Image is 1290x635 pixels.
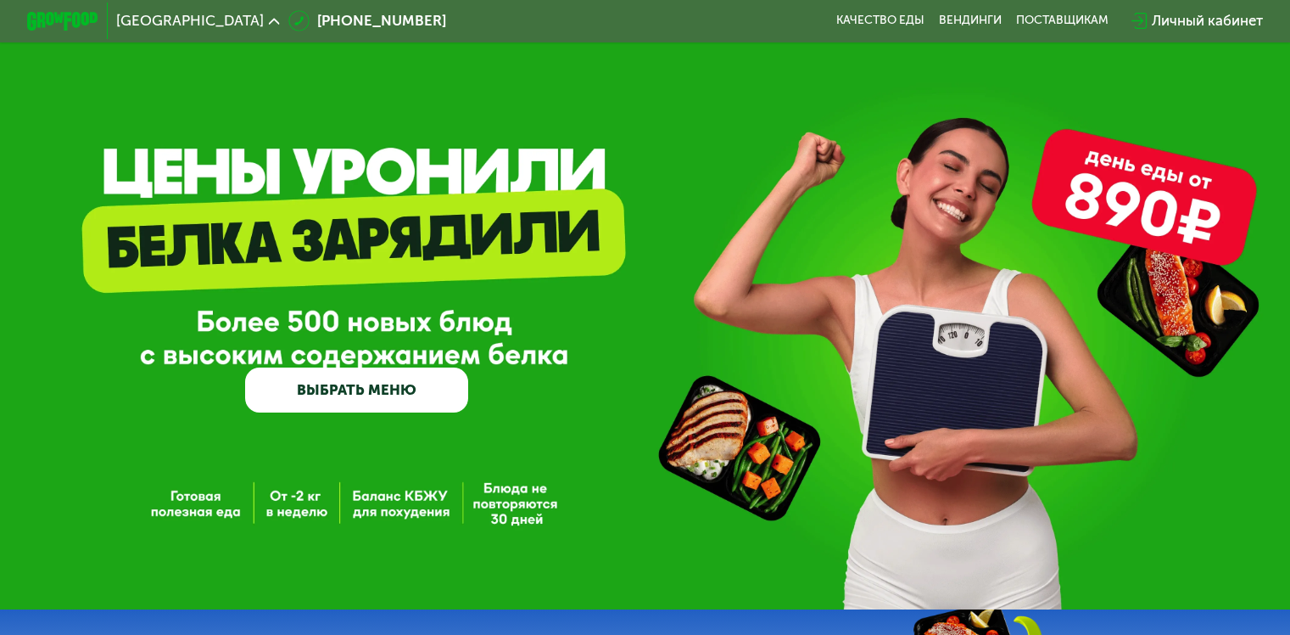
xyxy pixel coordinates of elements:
[116,14,264,28] span: [GEOGRAPHIC_DATA]
[1016,14,1109,28] div: поставщикам
[1152,10,1263,31] div: Личный кабинет
[836,14,924,28] a: Качество еды
[245,368,468,413] a: ВЫБРАТЬ МЕНЮ
[288,10,446,31] a: [PHONE_NUMBER]
[939,14,1002,28] a: Вендинги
